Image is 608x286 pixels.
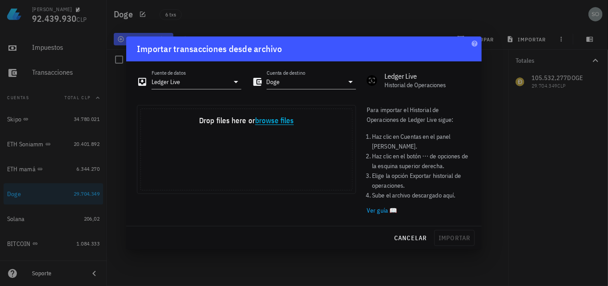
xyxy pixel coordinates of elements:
[372,171,471,190] li: Elige la opción Exportar historial de operaciones.
[367,105,471,125] p: Para importar el Historial de Operaciones de Ledger Live sigue:
[372,132,471,151] li: Haz clic en Cuentas en el panel [PERSON_NAME].
[255,117,294,125] button: browse files
[137,105,356,194] div: Uppy Dashboard
[141,116,352,126] div: Drop files here or
[137,42,282,56] div: Importar transacciones desde archivo
[367,206,397,214] a: Ver guía 📖
[267,69,305,76] label: Cuenta de destino
[372,151,471,171] li: Haz clic en el botón ⋯ de opciones de la esquina superior derecha.
[152,69,186,76] label: Fuente de datos
[372,190,471,200] li: Sube el archivo descargado aquí.
[390,230,431,246] button: cancelar
[394,234,427,242] span: cancelar
[384,81,471,89] div: Historial de Operaciones
[384,72,471,81] div: Ledger Live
